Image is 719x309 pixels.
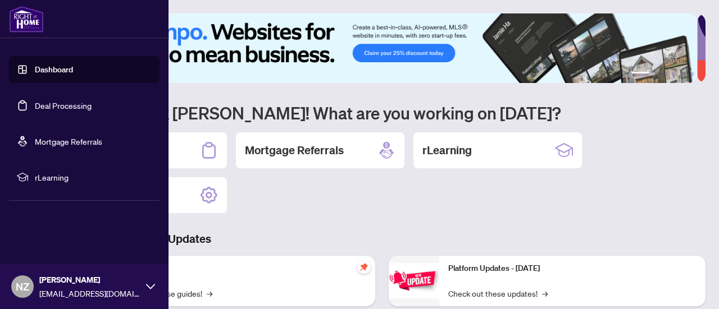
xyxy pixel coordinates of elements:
img: Platform Updates - June 23, 2025 [389,263,439,298]
p: Self-Help [118,262,366,275]
button: 3 [663,72,667,76]
a: Dashboard [35,64,73,75]
button: 5 [681,72,685,76]
button: 1 [631,72,649,76]
button: 4 [672,72,676,76]
span: pushpin [357,260,371,274]
p: Platform Updates - [DATE] [448,262,697,275]
h1: Welcome back [PERSON_NAME]! What are you working on [DATE]? [58,102,706,123]
img: logo [9,6,44,33]
span: rLearning [35,171,152,183]
button: Open asap [674,270,708,303]
img: Slide 0 [58,13,697,83]
a: Deal Processing [35,100,92,110]
h2: rLearning [422,142,472,158]
span: [EMAIL_ADDRESS][DOMAIN_NAME] [39,287,140,299]
span: → [207,287,212,299]
button: 2 [654,72,658,76]
h2: Mortgage Referrals [245,142,344,158]
h3: Brokerage & Industry Updates [58,231,706,247]
a: Mortgage Referrals [35,136,102,146]
span: NZ [16,279,29,294]
button: 6 [690,72,694,76]
a: Check out these updates!→ [448,287,548,299]
span: [PERSON_NAME] [39,274,140,286]
span: → [542,287,548,299]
